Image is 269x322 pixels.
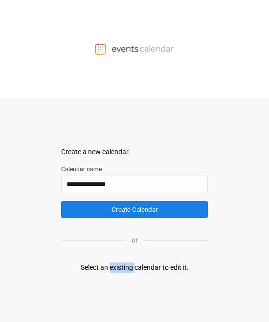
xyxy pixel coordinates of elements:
[81,262,189,273] div: Select an existing calendar to edit it.
[95,43,174,55] img: Events Calendar
[61,165,208,174] label: Calendar name
[61,147,208,157] div: Create a new calendar.
[61,201,208,218] button: Create Calendar
[127,235,143,245] p: or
